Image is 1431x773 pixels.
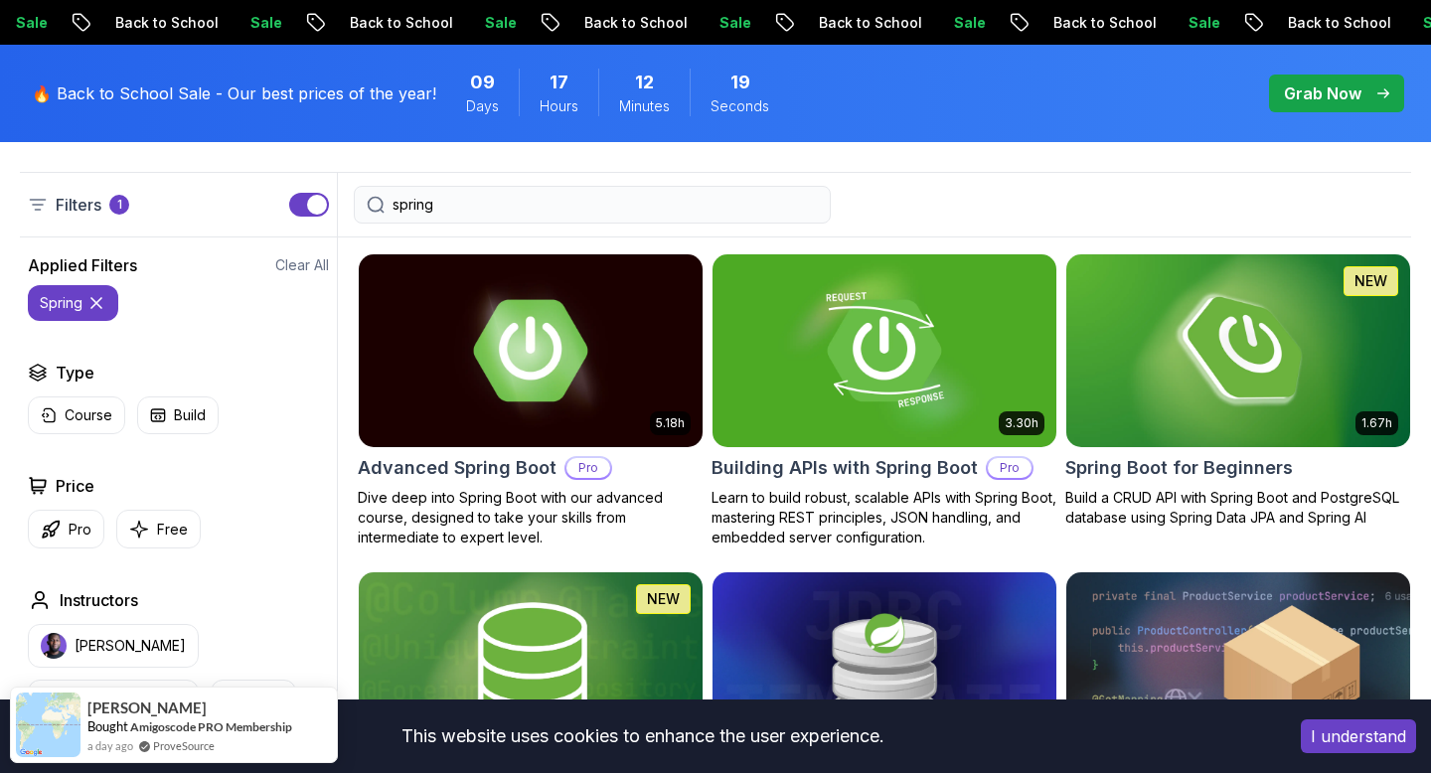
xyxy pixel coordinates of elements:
[859,13,922,33] p: Sale
[137,396,219,434] button: Build
[712,454,978,482] h2: Building APIs with Spring Boot
[28,510,104,548] button: Pro
[117,197,122,213] p: 1
[1284,81,1361,105] p: Grab Now
[40,293,82,313] p: spring
[1066,572,1410,765] img: Spring Boot Product API card
[56,361,94,385] h2: Type
[28,253,137,277] h2: Applied Filters
[359,572,703,765] img: Spring Data JPA card
[116,510,201,548] button: Free
[470,69,495,96] span: 9 Days
[254,13,390,33] p: Back to School
[155,13,219,33] p: Sale
[1354,271,1387,291] p: NEW
[624,13,688,33] p: Sale
[988,458,1032,478] p: Pro
[1301,719,1416,753] button: Accept cookies
[56,474,94,498] h2: Price
[174,405,206,425] p: Build
[65,405,112,425] p: Course
[489,13,624,33] p: Back to School
[20,13,155,33] p: Back to School
[60,588,138,612] h2: Instructors
[712,253,1057,547] a: Building APIs with Spring Boot card3.30hBuilding APIs with Spring BootProLearn to build robust, s...
[358,253,704,547] a: Advanced Spring Boot card5.18hAdvanced Spring BootProDive deep into Spring Boot with our advanced...
[540,96,578,116] span: Hours
[566,458,610,478] p: Pro
[712,488,1057,547] p: Learn to build robust, scalable APIs with Spring Boot, mastering REST principles, JSON handling, ...
[1361,415,1392,431] p: 1.67h
[1093,13,1157,33] p: Sale
[647,589,680,609] p: NEW
[87,737,133,754] span: a day ago
[28,285,118,321] button: spring
[390,13,453,33] p: Sale
[56,193,101,217] p: Filters
[711,96,769,116] span: Seconds
[15,714,1271,758] div: This website uses cookies to enhance the user experience.
[69,520,91,540] p: Pro
[211,680,296,723] button: instructor imgAbz
[1192,13,1328,33] p: Back to School
[713,572,1056,765] img: Spring JDBC Template card
[635,69,654,96] span: 12 Minutes
[1005,415,1038,431] p: 3.30h
[28,680,199,723] button: instructor img[PERSON_NAME]
[358,488,704,547] p: Dive deep into Spring Boot with our advanced course, designed to take your skills from intermedia...
[393,195,818,215] input: Search Java, React, Spring boot ...
[713,254,1056,447] img: Building APIs with Spring Boot card
[1065,253,1411,528] a: Spring Boot for Beginners card1.67hNEWSpring Boot for BeginnersBuild a CRUD API with Spring Boot ...
[275,255,329,275] button: Clear All
[730,69,750,96] span: 19 Seconds
[130,719,292,734] a: Amigoscode PRO Membership
[157,520,188,540] p: Free
[16,693,80,757] img: provesource social proof notification image
[87,718,128,734] span: Bought
[153,739,215,752] a: ProveSource
[466,96,499,116] span: Days
[359,254,703,447] img: Advanced Spring Boot card
[619,96,670,116] span: Minutes
[656,415,685,431] p: 5.18h
[32,81,436,105] p: 🔥 Back to School Sale - Our best prices of the year!
[1066,254,1410,447] img: Spring Boot for Beginners card
[28,396,125,434] button: Course
[1328,13,1391,33] p: Sale
[87,699,207,716] span: [PERSON_NAME]
[41,633,67,659] img: instructor img
[958,13,1093,33] p: Back to School
[550,69,568,96] span: 17 Hours
[75,636,186,656] p: [PERSON_NAME]
[1065,488,1411,528] p: Build a CRUD API with Spring Boot and PostgreSQL database using Spring Data JPA and Spring AI
[723,13,859,33] p: Back to School
[1065,454,1293,482] h2: Spring Boot for Beginners
[28,624,199,668] button: instructor img[PERSON_NAME]
[358,454,556,482] h2: Advanced Spring Boot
